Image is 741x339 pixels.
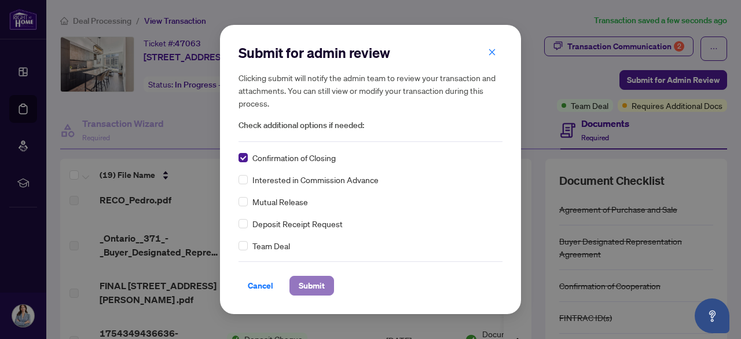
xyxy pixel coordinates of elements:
span: Mutual Release [252,195,308,208]
span: Interested in Commission Advance [252,173,379,186]
span: Submit [299,276,325,295]
h5: Clicking submit will notify the admin team to review your transaction and attachments. You can st... [239,71,502,110]
span: Check additional options if needed: [239,119,502,132]
span: Confirmation of Closing [252,151,336,164]
span: Team Deal [252,239,290,252]
h2: Submit for admin review [239,43,502,62]
span: Deposit Receipt Request [252,217,343,230]
button: Cancel [239,276,283,296]
span: close [488,48,496,56]
button: Open asap [695,298,729,333]
span: Cancel [248,276,273,295]
button: Submit [289,276,334,296]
